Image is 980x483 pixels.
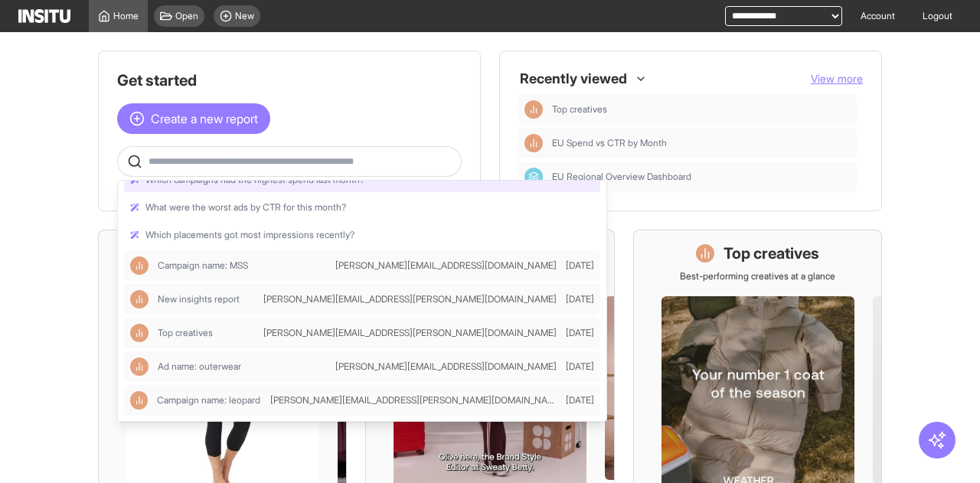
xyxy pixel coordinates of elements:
[235,10,254,22] span: New
[157,394,264,406] span: Campaign name: leopard
[724,243,819,264] h1: Top creatives
[158,361,329,373] span: Ad name: outerwear
[524,100,543,119] div: Insights
[130,357,149,376] div: Insights
[113,10,139,22] span: Home
[151,109,258,128] span: Create a new report
[158,293,257,305] span: New insights report
[552,171,851,183] span: EU Regional Overview Dashboard
[158,259,248,272] span: Campaign name: MSS
[130,290,149,308] div: Insights
[552,103,851,116] span: Top creatives
[130,391,148,410] div: Insights
[811,71,863,86] button: View more
[811,72,863,85] span: View more
[552,137,851,149] span: EU Spend vs CTR by Month
[552,171,691,183] span: EU Regional Overview Dashboard
[524,168,543,186] div: Dashboard
[130,256,149,275] div: Insights
[524,134,543,152] div: Insights
[117,70,462,91] h1: Get started
[117,103,270,134] button: Create a new report
[130,324,149,342] div: Insights
[158,259,329,272] span: Campaign name: MSS
[680,270,835,282] p: Best-performing creatives at a glance
[158,327,257,339] span: Top creatives
[552,137,667,149] span: EU Spend vs CTR by Month
[552,103,607,116] span: Top creatives
[158,361,241,373] span: Ad name: outerwear
[18,9,70,23] img: Logo
[158,293,240,305] span: New insights report
[157,394,260,406] span: Campaign name: leopard
[158,327,213,339] span: Top creatives
[175,10,198,22] span: Open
